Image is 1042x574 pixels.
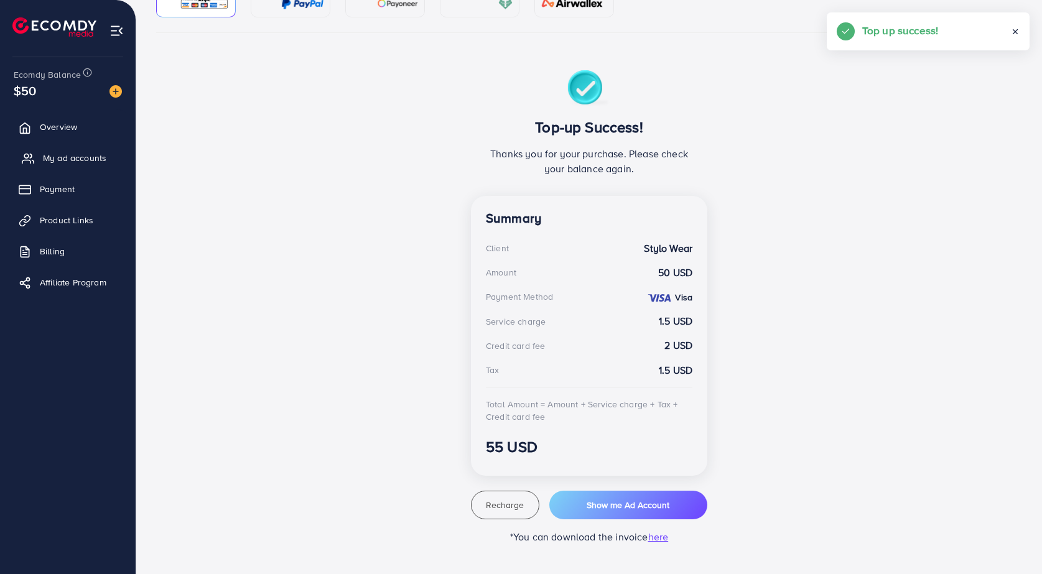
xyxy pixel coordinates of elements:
span: Overview [40,121,77,133]
strong: 1.5 USD [659,363,692,377]
h5: Top up success! [862,22,938,39]
strong: Visa [675,291,692,303]
a: Overview [9,114,126,139]
div: Credit card fee [486,340,545,352]
strong: 1.5 USD [659,314,692,328]
div: Payment Method [486,290,553,303]
img: success [567,70,612,108]
p: Thanks you for your purchase. Please check your balance again. [486,146,692,176]
img: image [109,85,122,98]
span: Affiliate Program [40,276,106,289]
a: Product Links [9,208,126,233]
a: Affiliate Program [9,270,126,295]
strong: 2 USD [664,338,692,353]
iframe: Chat [989,518,1033,565]
a: My ad accounts [9,146,126,170]
span: $50 [14,81,36,100]
div: Amount [486,266,516,279]
span: My ad accounts [43,152,106,164]
button: Show me Ad Account [549,491,707,519]
span: Show me Ad Account [587,499,669,511]
div: Tax [486,364,499,376]
img: credit [647,293,672,303]
span: Payment [40,183,75,195]
p: *You can download the invoice [471,529,707,544]
span: Ecomdy Balance [14,68,81,81]
span: here [648,530,669,544]
span: Billing [40,245,65,257]
h3: Top-up Success! [486,118,692,136]
a: Billing [9,239,126,264]
div: Total Amount = Amount + Service charge + Tax + Credit card fee [486,398,692,424]
span: Product Links [40,214,93,226]
span: Recharge [486,499,524,511]
img: menu [109,24,124,38]
a: Payment [9,177,126,201]
h3: 55 USD [486,438,692,456]
h4: Summary [486,211,692,226]
img: logo [12,17,96,37]
strong: Stylo Wear [644,241,692,256]
strong: 50 USD [658,266,692,280]
button: Recharge [471,491,539,519]
div: Client [486,242,509,254]
div: Service charge [486,315,546,328]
